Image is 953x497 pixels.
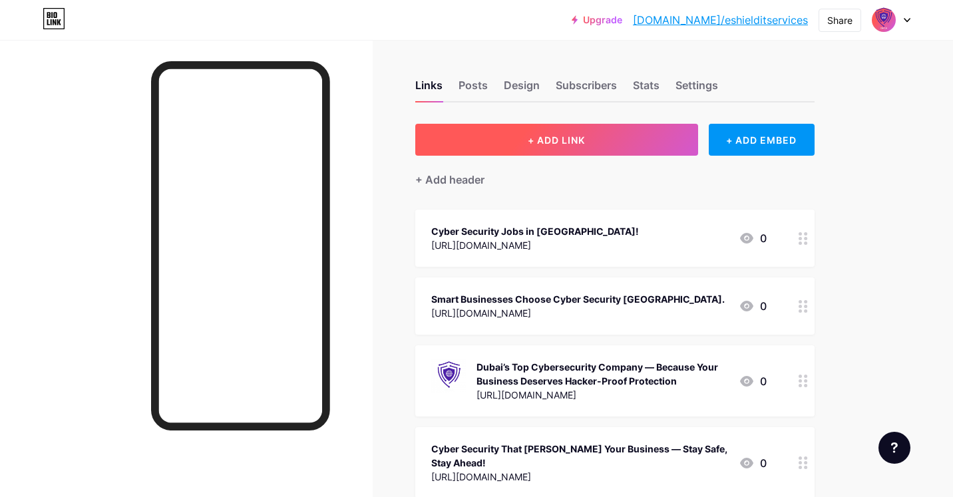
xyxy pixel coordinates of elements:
[633,12,808,28] a: [DOMAIN_NAME]/eshielditservices
[739,298,767,314] div: 0
[709,124,815,156] div: + ADD EMBED
[675,77,718,101] div: Settings
[431,224,639,238] div: Cyber Security Jobs in [GEOGRAPHIC_DATA]!
[431,306,725,320] div: [URL][DOMAIN_NAME]
[431,238,639,252] div: [URL][DOMAIN_NAME]
[459,77,488,101] div: Posts
[827,13,853,27] div: Share
[739,230,767,246] div: 0
[556,77,617,101] div: Subscribers
[476,360,728,388] div: Dubai’s Top Cybersecurity Company — Because Your Business Deserves Hacker-Proof Protection
[415,124,698,156] button: + ADD LINK
[415,77,443,101] div: Links
[431,359,466,393] img: Dubai’s Top Cybersecurity Company — Because Your Business Deserves Hacker-Proof Protection
[572,15,622,25] a: Upgrade
[431,442,728,470] div: Cyber Security That [PERSON_NAME] Your Business — Stay Safe, Stay Ahead!
[431,292,725,306] div: Smart Businesses Choose Cyber Security [GEOGRAPHIC_DATA].
[871,7,896,33] img: eshielditservices
[528,134,585,146] span: + ADD LINK
[504,77,540,101] div: Design
[476,388,728,402] div: [URL][DOMAIN_NAME]
[739,373,767,389] div: 0
[739,455,767,471] div: 0
[633,77,660,101] div: Stats
[431,470,728,484] div: [URL][DOMAIN_NAME]
[415,172,484,188] div: + Add header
